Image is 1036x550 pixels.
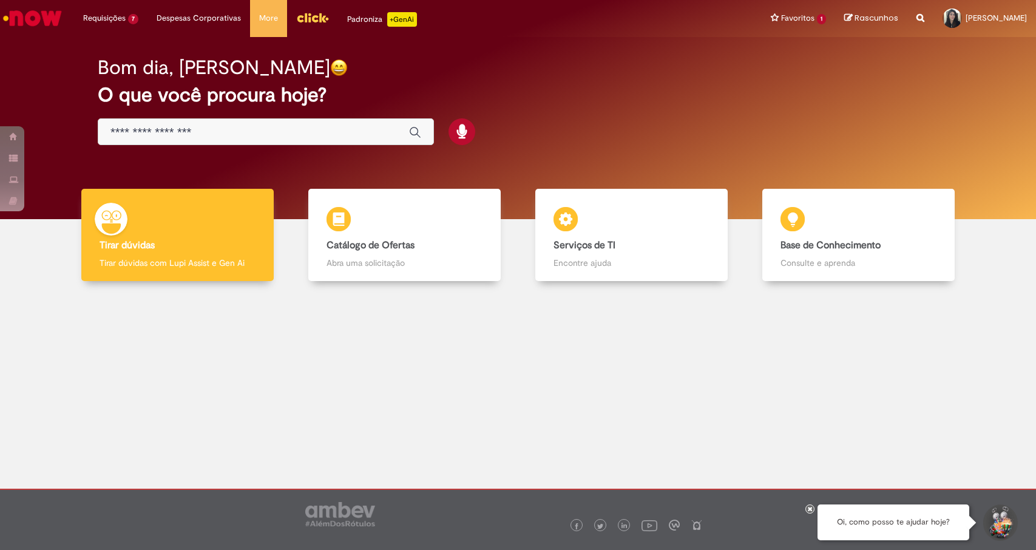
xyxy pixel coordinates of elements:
[327,239,415,251] b: Catálogo de Ofertas
[100,239,155,251] b: Tirar dúvidas
[574,523,580,529] img: logo_footer_facebook.png
[691,520,702,531] img: logo_footer_naosei.png
[64,189,291,282] a: Tirar dúvidas Tirar dúvidas com Lupi Assist e Gen Ai
[669,520,680,531] img: logo_footer_workplace.png
[780,257,936,269] p: Consulte e aprenda
[621,523,628,530] img: logo_footer_linkedin.png
[83,12,126,24] span: Requisições
[818,504,969,540] div: Oi, como posso te ajudar hoje?
[981,504,1018,541] button: Iniciar Conversa de Suporte
[291,189,518,282] a: Catálogo de Ofertas Abra uma solicitação
[259,12,278,24] span: More
[100,257,256,269] p: Tirar dúvidas com Lupi Assist e Gen Ai
[597,523,603,529] img: logo_footer_twitter.png
[305,502,375,526] img: logo_footer_ambev_rotulo_gray.png
[855,12,898,24] span: Rascunhos
[780,239,881,251] b: Base de Conhecimento
[817,14,826,24] span: 1
[128,14,138,24] span: 7
[98,84,938,106] h2: O que você procura hoje?
[518,189,745,282] a: Serviços de TI Encontre ajuda
[642,517,657,533] img: logo_footer_youtube.png
[966,13,1027,23] span: [PERSON_NAME]
[1,6,64,30] img: ServiceNow
[387,12,417,27] p: +GenAi
[327,257,482,269] p: Abra uma solicitação
[745,189,972,282] a: Base de Conhecimento Consulte e aprenda
[330,59,348,76] img: happy-face.png
[781,12,814,24] span: Favoritos
[296,8,329,27] img: click_logo_yellow_360x200.png
[98,57,330,78] h2: Bom dia, [PERSON_NAME]
[157,12,241,24] span: Despesas Corporativas
[554,257,709,269] p: Encontre ajuda
[554,239,615,251] b: Serviços de TI
[844,13,898,24] a: Rascunhos
[347,12,417,27] div: Padroniza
